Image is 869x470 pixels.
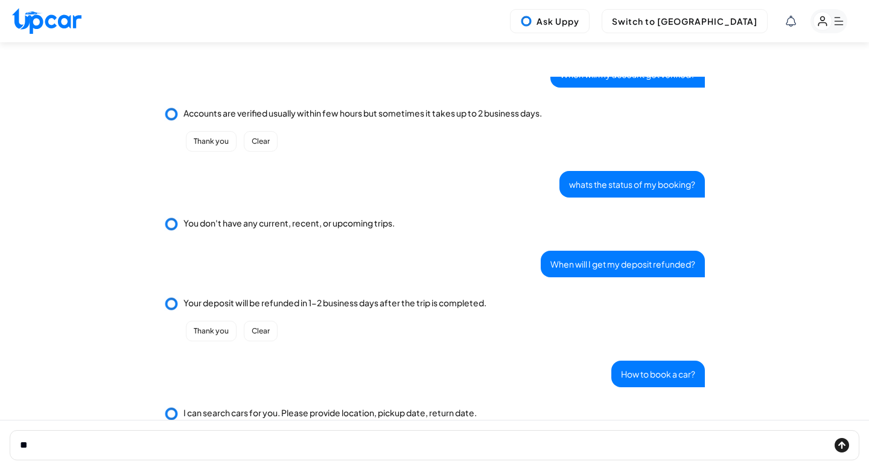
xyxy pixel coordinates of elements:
[12,8,81,34] img: Upcar Logo
[244,321,278,341] button: Clear
[520,15,532,27] img: Uppy
[541,251,705,277] div: When will I get my deposit refunded?
[164,407,179,421] img: Uppy
[164,297,179,311] img: Uppy
[611,361,705,387] div: How to book a car?
[510,9,590,33] button: Ask Uppy
[602,9,768,33] button: Switch to [GEOGRAPHIC_DATA]
[183,297,486,309] div: Your deposit will be refunded in 1-2 business days after the trip is completed.
[164,217,179,231] img: Uppy
[186,321,237,341] button: Thank you
[164,107,179,121] img: Uppy
[186,131,237,152] button: Thank you
[183,217,395,229] div: You don't have any current, recent, or upcoming trips.
[559,171,705,198] div: whats the status of my booking?
[183,407,477,419] div: I can search cars for you. Please provide location, pickup date, return date.
[244,131,278,152] button: Clear
[183,107,542,119] div: Accounts are verified usually within few hours but sometimes it takes up to 2 business days.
